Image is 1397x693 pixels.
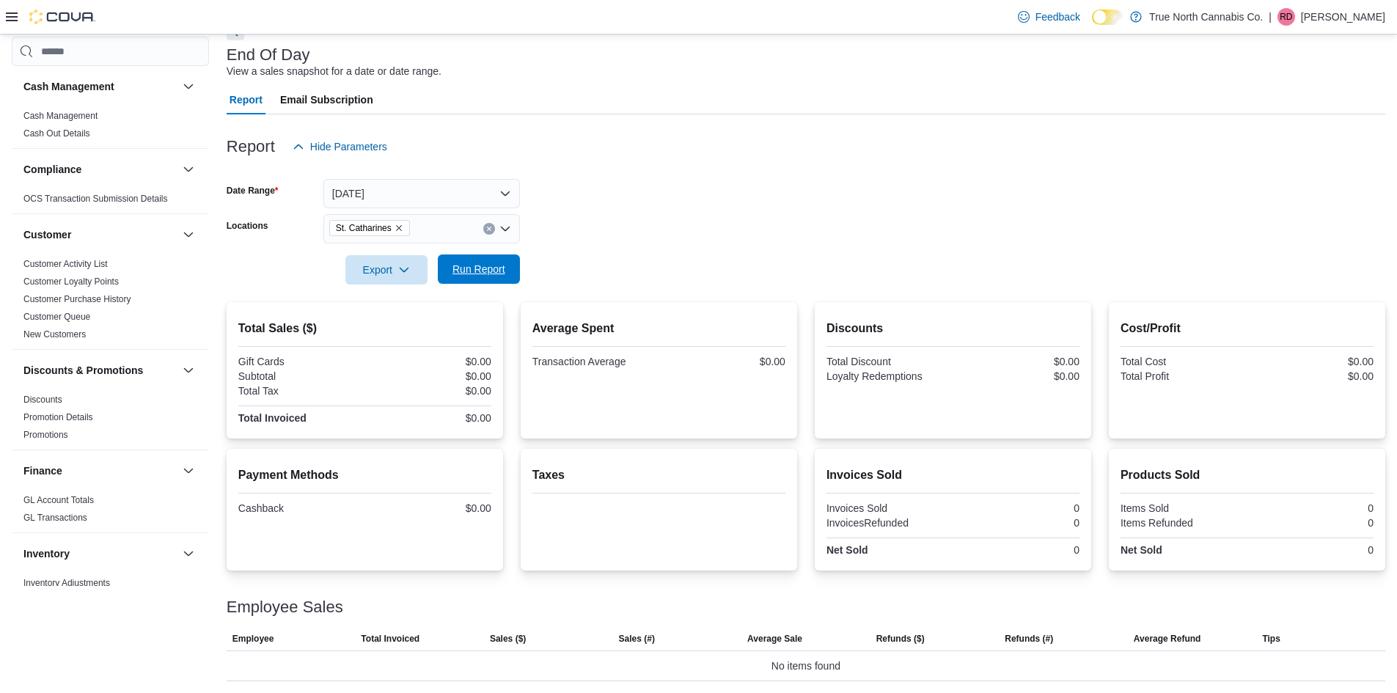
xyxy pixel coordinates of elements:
[1121,544,1162,556] strong: Net Sold
[532,466,785,484] h2: Taxes
[323,179,520,208] button: [DATE]
[23,430,68,440] a: Promotions
[23,546,177,561] button: Inventory
[956,370,1079,382] div: $0.00
[238,370,362,382] div: Subtotal
[1250,370,1374,382] div: $0.00
[876,633,925,645] span: Refunds ($)
[23,193,168,205] span: OCS Transaction Submission Details
[1035,10,1080,24] span: Feedback
[12,255,209,349] div: Customer
[1269,8,1272,26] p: |
[23,259,108,269] a: Customer Activity List
[956,502,1079,514] div: 0
[23,258,108,270] span: Customer Activity List
[1250,502,1374,514] div: 0
[490,633,526,645] span: Sales ($)
[23,512,87,524] span: GL Transactions
[238,502,362,514] div: Cashback
[227,598,343,616] h3: Employee Sales
[180,545,197,562] button: Inventory
[747,633,802,645] span: Average Sale
[361,633,419,645] span: Total Invoiced
[23,513,87,523] a: GL Transactions
[310,139,387,154] span: Hide Parameters
[23,128,90,139] a: Cash Out Details
[826,356,950,367] div: Total Discount
[956,544,1079,556] div: 0
[1121,320,1374,337] h2: Cost/Profit
[23,162,177,177] button: Compliance
[180,226,197,243] button: Customer
[1092,25,1093,26] span: Dark Mode
[532,320,785,337] h2: Average Spent
[12,107,209,148] div: Cash Management
[227,138,275,155] h3: Report
[23,294,131,304] a: Customer Purchase History
[452,262,505,276] span: Run Report
[826,544,868,556] strong: Net Sold
[23,495,94,505] a: GL Account Totals
[23,227,71,242] h3: Customer
[23,79,177,94] button: Cash Management
[227,220,268,232] label: Locations
[230,85,263,114] span: Report
[532,356,656,367] div: Transaction Average
[771,657,840,675] span: No items found
[1121,466,1374,484] h2: Products Sold
[23,110,98,122] span: Cash Management
[1250,544,1374,556] div: 0
[1121,370,1244,382] div: Total Profit
[12,491,209,532] div: Finance
[345,255,428,285] button: Export
[23,312,90,322] a: Customer Queue
[287,132,393,161] button: Hide Parameters
[1250,356,1374,367] div: $0.00
[23,329,86,340] a: New Customers
[23,463,177,478] button: Finance
[23,578,110,588] a: Inventory Adjustments
[956,517,1079,529] div: 0
[438,254,520,284] button: Run Report
[1301,8,1385,26] p: [PERSON_NAME]
[826,466,1079,484] h2: Invoices Sold
[367,356,491,367] div: $0.00
[619,633,655,645] span: Sales (#)
[1277,8,1295,26] div: Randy Dunbar
[23,577,110,589] span: Inventory Adjustments
[238,356,362,367] div: Gift Cards
[238,412,307,424] strong: Total Invoiced
[499,223,511,235] button: Open list of options
[23,463,62,478] h3: Finance
[826,320,1079,337] h2: Discounts
[23,111,98,121] a: Cash Management
[483,223,495,235] button: Clear input
[23,411,93,423] span: Promotion Details
[23,429,68,441] span: Promotions
[395,224,403,232] button: Remove St. Catharines from selection in this group
[956,356,1079,367] div: $0.00
[232,633,274,645] span: Employee
[23,162,81,177] h3: Compliance
[367,412,491,424] div: $0.00
[1280,8,1292,26] span: RD
[336,221,392,235] span: St. Catharines
[1262,633,1280,645] span: Tips
[238,320,491,337] h2: Total Sales ($)
[1092,10,1123,25] input: Dark Mode
[180,462,197,480] button: Finance
[23,363,143,378] h3: Discounts & Promotions
[238,466,491,484] h2: Payment Methods
[23,394,62,406] span: Discounts
[329,220,410,236] span: St. Catharines
[354,255,419,285] span: Export
[238,385,362,397] div: Total Tax
[12,391,209,450] div: Discounts & Promotions
[661,356,785,367] div: $0.00
[23,276,119,287] a: Customer Loyalty Points
[227,46,310,64] h3: End Of Day
[1149,8,1263,26] p: True North Cannabis Co.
